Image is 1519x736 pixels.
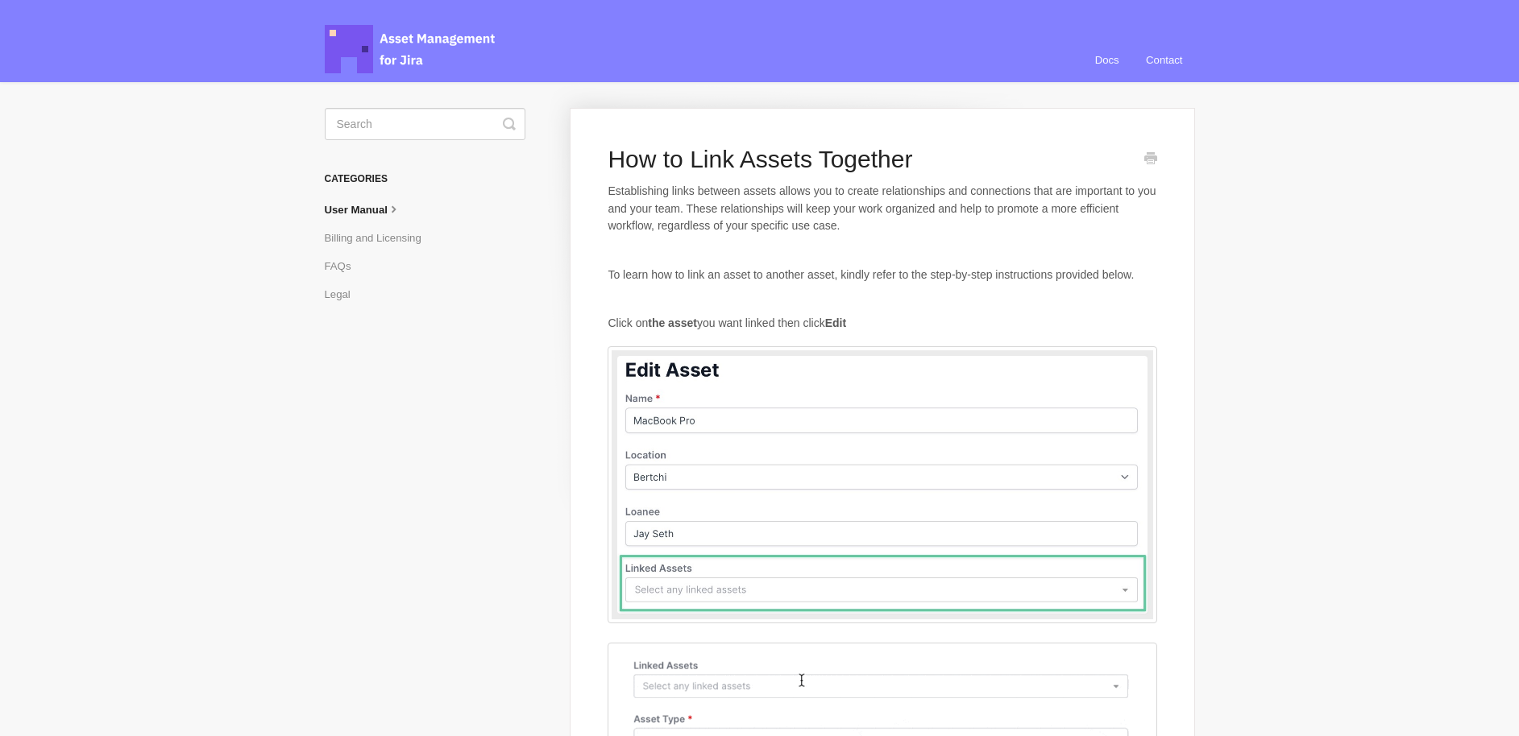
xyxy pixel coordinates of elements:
a: FAQs [325,253,362,279]
h3: Categories [325,164,525,193]
span: Asset Management for Jira Docs [325,25,497,73]
a: Print this Article [1144,151,1157,169]
input: Search [325,108,525,140]
a: User Manual [325,196,413,222]
a: Legal [325,281,363,307]
b: the asset [648,316,695,330]
a: Docs [1084,39,1131,82]
p: Establishing links between assets allows you to create relationships and connections that are imp... [608,183,1156,235]
p: Click on you want linked then click [608,315,1156,333]
b: Edit [825,316,846,330]
a: Billing and Licensing [325,225,432,250]
h1: How to Link Assets Together [608,145,1132,174]
p: To learn how to link an asset to another asset, kindly refer to the step-by-step instructions pro... [608,267,1156,284]
a: Contact [1134,39,1195,82]
img: file-jCZXp4nNzN.jpg [608,346,1156,623]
